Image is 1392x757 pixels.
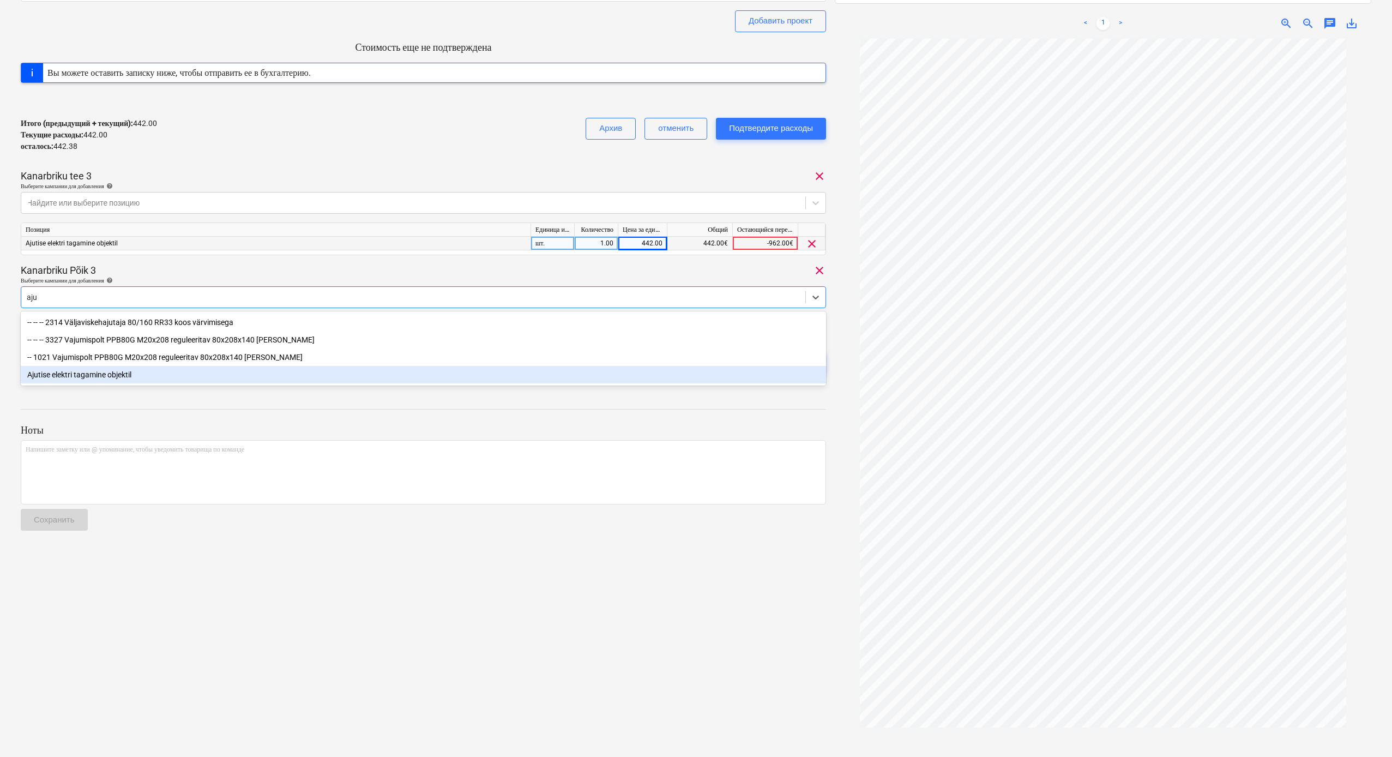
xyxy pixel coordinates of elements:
div: 1.00 [579,237,613,250]
div: Выберите кампании для добавления [21,277,826,284]
div: -- -- -- 3327 Vajumispolt PPB80G M20x208 reguleeritav 80x208x140 [PERSON_NAME] [21,331,826,349]
div: Цена за единицу товара [618,223,667,237]
span: help [104,183,113,189]
div: шт. [531,237,575,250]
strong: Текущие расходы : [21,130,83,139]
div: отменить [658,121,694,135]
div: 442.00€ [667,237,733,250]
span: chat [1323,17,1336,30]
p: Kanarbriku Põik 3 [21,264,96,277]
div: Количество [575,223,618,237]
div: Единица измерения [531,223,575,237]
div: -- -- -- 3327 Vajumispolt PPB80G M20x208 reguleeritav 80x208x140 Simpson [21,331,826,349]
div: -962.00€ [733,237,798,250]
div: Общий [667,223,733,237]
span: save_alt [1345,17,1358,30]
span: Ajutise elektri tagamine objektil [26,239,118,247]
p: 442.38 [21,141,77,152]
div: Подтвердите расходы [729,121,813,135]
div: Остающийся пересмотренный бюджет [733,223,798,237]
span: zoom_in [1280,17,1293,30]
div: 442.00 [623,237,662,250]
p: Стоимость еще не подтверждена [21,41,826,54]
strong: осталось : [21,142,53,151]
button: отменить [644,118,707,140]
div: -- 1021 Vajumispolt PPB80G M20x208 reguleeritav 80x208x140 Simpson [21,349,826,366]
div: -- 1021 Vajumispolt PPB80G M20x208 reguleeritav 80x208x140 [PERSON_NAME] [21,349,826,366]
span: clear [813,264,826,277]
span: clear [805,237,818,250]
div: Выберите кампании для добавления [21,183,826,190]
div: Добавить проект [749,14,812,28]
div: Позиция [21,223,531,237]
div: Ajutise elektri tagamine objektil [21,366,826,383]
span: clear [813,170,826,183]
a: Previous page [1079,17,1092,30]
a: Page 1 is your current page [1096,17,1110,30]
strong: Итого (предыдущий + текущий) : [21,119,133,128]
span: zoom_out [1301,17,1315,30]
p: Kanarbriku tee 3 [21,170,92,183]
button: Добавить проект [735,10,826,32]
span: help [104,277,113,284]
button: Подтвердите расходы [716,118,826,140]
div: -- -- -- 2314 Väljaviskehajutaja 80/160 RR33 koos värvimisega [21,314,826,331]
p: 442.00 [21,129,107,141]
a: Next page [1114,17,1127,30]
button: Архив [586,118,636,140]
div: Вы можете оставить записку ниже, чтобы отправить ее в бухгалтерию. [47,68,311,78]
p: Ноты [21,424,826,437]
div: Архив [599,121,622,135]
p: 442.00 [21,118,157,129]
